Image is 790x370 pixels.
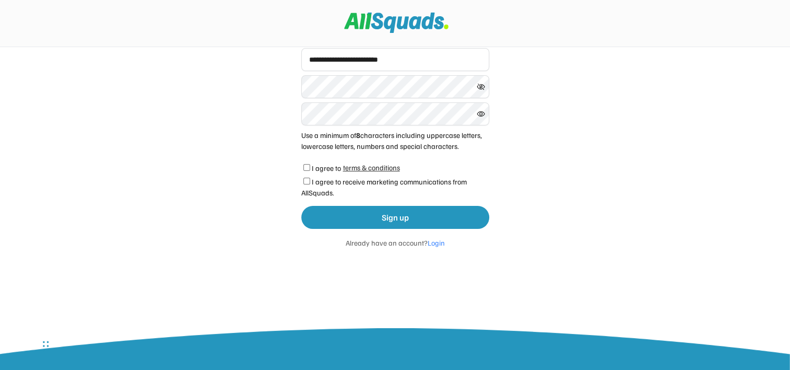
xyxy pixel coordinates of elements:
button: Sign up [301,206,489,229]
img: Squad%20Logo.svg [344,13,449,32]
div: Already have an account? [301,237,489,248]
label: I agree to [312,164,341,172]
font: Login [428,238,445,247]
div: Use a minimum of characters including uppercase letters, lowercase letters, numbers and special c... [301,130,489,152]
label: I agree to receive marketing communications from AllSquads. [301,177,467,197]
a: terms & conditions [341,160,402,173]
strong: 8 [356,131,360,140]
